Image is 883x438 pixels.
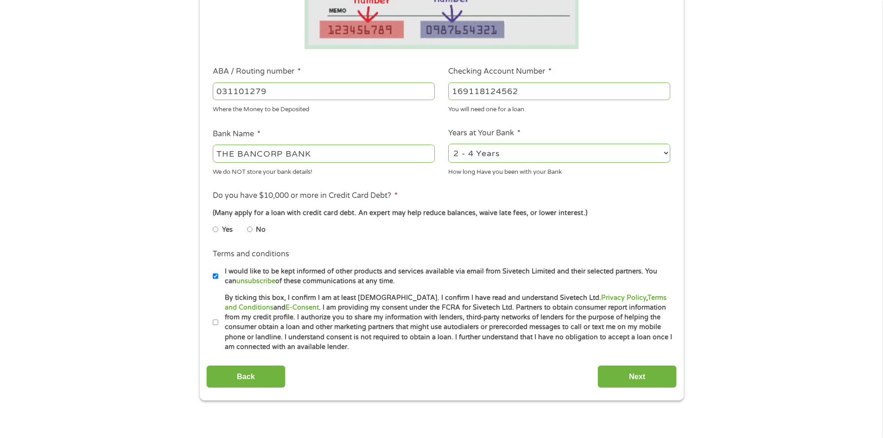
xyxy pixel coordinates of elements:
input: Next [597,365,677,388]
div: (Many apply for a loan with credit card debt. An expert may help reduce balances, waive late fees... [213,208,670,218]
div: We do NOT store your bank details! [213,164,435,177]
input: Back [206,365,286,388]
div: Where the Money to be Deposited [213,102,435,114]
label: Do you have $10,000 or more in Credit Card Debt? [213,191,398,201]
label: Bank Name [213,129,260,139]
label: Yes [222,225,233,235]
a: Privacy Policy [601,294,646,302]
a: Terms and Conditions [225,294,667,311]
label: By ticking this box, I confirm I am at least [DEMOGRAPHIC_DATA]. I confirm I have read and unders... [218,293,673,352]
a: E-Consent [286,304,319,311]
div: How long Have you been with your Bank [448,164,670,177]
label: Years at Your Bank [448,128,521,138]
label: Checking Account Number [448,67,552,76]
input: 263177916 [213,83,435,100]
input: 345634636 [448,83,670,100]
label: ABA / Routing number [213,67,301,76]
label: Terms and conditions [213,249,289,259]
label: No [256,225,266,235]
label: I would like to be kept informed of other products and services available via email from Sivetech... [218,267,673,286]
div: You will need one for a loan. [448,102,670,114]
a: unsubscribe [236,277,275,285]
